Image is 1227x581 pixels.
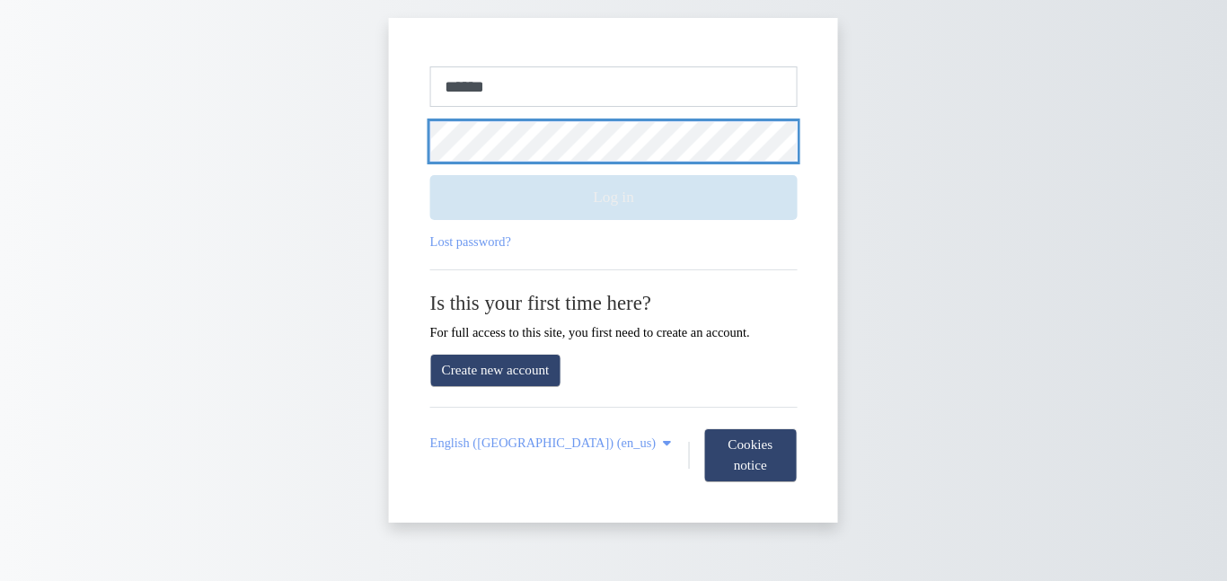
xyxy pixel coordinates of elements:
h2: Is this your first time here? [430,291,798,315]
button: Cookies notice [703,428,797,482]
a: Create new account [430,354,561,387]
div: For full access to this site, you first need to create an account. [430,291,798,339]
a: English (United States) ‎(en_us)‎ [430,436,675,451]
button: Log in [430,175,798,220]
a: Lost password? [430,234,511,249]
